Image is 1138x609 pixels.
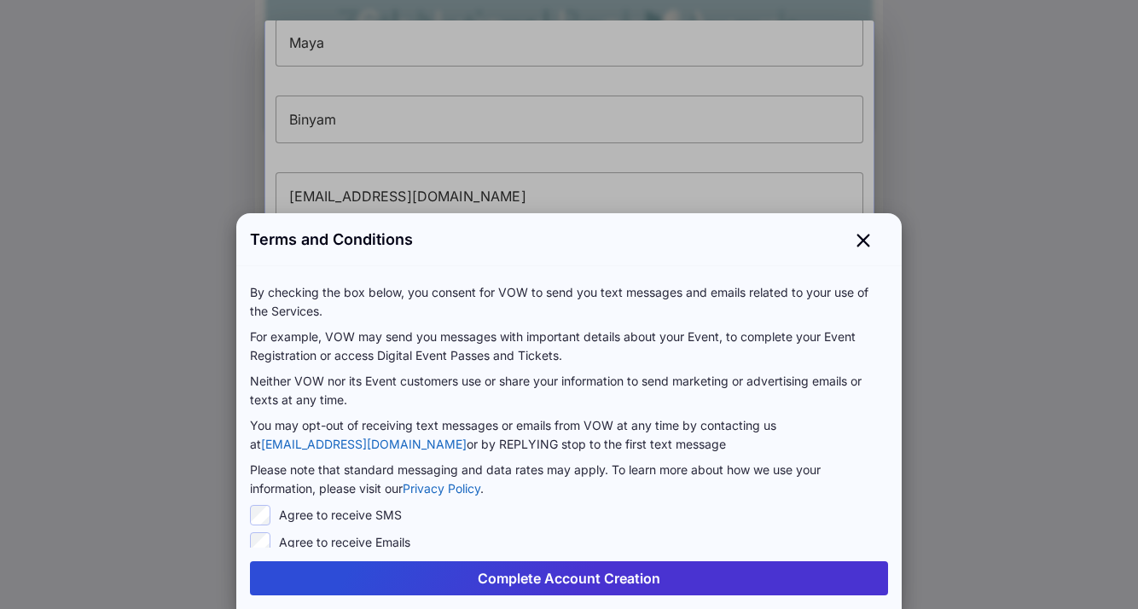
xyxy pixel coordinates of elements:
[250,416,888,454] p: You may opt-out of receiving text messages or emails from VOW at any time by contacting us at or ...
[279,507,402,524] label: Agree to receive SMS
[250,461,888,498] p: Please note that standard messaging and data rates may apply. To learn more about how we use your...
[261,437,467,451] a: [EMAIL_ADDRESS][DOMAIN_NAME]
[403,481,480,496] a: Privacy Policy
[250,561,888,595] button: Complete Account Creation
[250,283,888,321] p: By checking the box below, you consent for VOW to send you text messages and emails related to yo...
[250,328,888,365] p: For example, VOW may send you messages with important details about your Event, to complete your ...
[250,372,888,409] p: Neither VOW nor its Event customers use or share your information to send marketing or advertisin...
[250,228,413,251] span: Terms and Conditions
[279,534,410,551] label: Agree to receive Emails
